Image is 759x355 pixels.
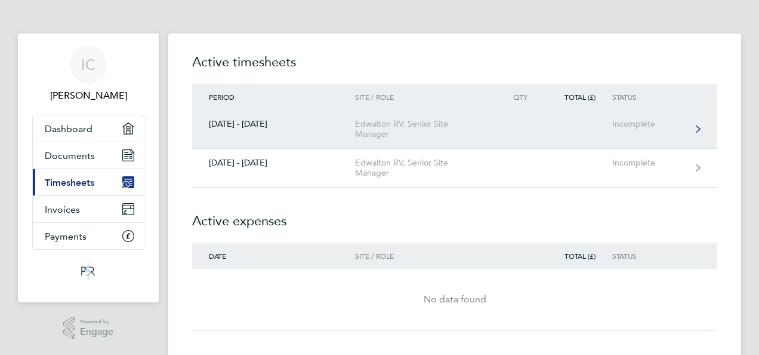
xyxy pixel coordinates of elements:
[18,33,159,302] nav: Main navigation
[80,327,113,337] span: Engage
[612,93,686,101] div: Status
[45,123,92,134] span: Dashboard
[45,204,80,215] span: Invoices
[544,93,612,101] div: Total (£)
[63,317,114,339] a: Powered byEngage
[612,119,686,129] div: Incomplete
[192,53,717,84] h2: Active timesheets
[192,119,355,129] div: [DATE] - [DATE]
[33,142,144,169] a: Documents
[192,149,717,188] a: [DATE] - [DATE]Edwalton RV, Senior Site ManagerIncomplete
[209,92,235,102] span: Period
[612,158,686,168] div: Incomplete
[33,169,144,195] a: Timesheets
[32,262,144,281] a: Go to home page
[78,262,99,281] img: psrsolutions-logo-retina.png
[33,196,144,222] a: Invoices
[33,223,144,249] a: Payments
[33,115,144,142] a: Dashboard
[355,158,492,178] div: Edwalton RV, Senior Site Manager
[192,188,717,243] h2: Active expenses
[45,150,95,161] span: Documents
[45,231,87,242] span: Payments
[192,110,717,149] a: [DATE] - [DATE]Edwalton RV, Senior Site ManagerIncomplete
[355,252,492,260] div: Site / Role
[192,158,355,168] div: [DATE] - [DATE]
[81,57,95,72] span: IC
[192,292,717,307] div: No data found
[45,177,94,188] span: Timesheets
[544,252,612,260] div: Total (£)
[80,317,113,327] span: Powered by
[192,252,355,260] div: Date
[355,119,492,139] div: Edwalton RV, Senior Site Manager
[492,93,544,101] div: Qty
[32,88,144,103] span: Ian Cousins
[355,93,492,101] div: Site / Role
[612,252,686,260] div: Status
[32,45,144,103] a: IC[PERSON_NAME]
